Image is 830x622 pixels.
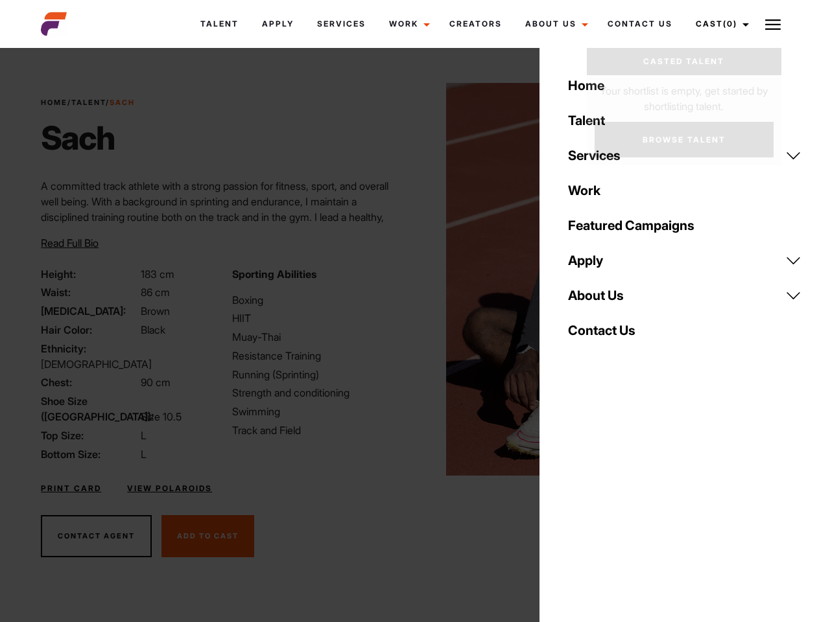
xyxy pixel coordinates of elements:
[41,235,99,251] button: Read Full Bio
[765,17,781,32] img: Burger icon
[41,178,407,256] p: A committed track athlete with a strong passion for fitness, sport, and overall well being. With ...
[560,103,809,138] a: Talent
[41,341,138,356] span: Ethnicity:
[141,286,170,299] span: 86 cm
[560,68,809,103] a: Home
[141,305,170,317] span: Brown
[41,393,138,424] span: Shoe Size ([GEOGRAPHIC_DATA]):
[514,6,596,41] a: About Us
[377,6,438,41] a: Work
[232,348,407,363] li: Resistance Training
[438,6,514,41] a: Creators
[127,483,212,494] a: View Polaroids
[560,208,809,243] a: Featured Campaigns
[41,428,138,443] span: Top Size:
[141,376,171,389] span: 90 cm
[41,11,67,37] img: cropped-aefm-brand-fav-22-square.png
[161,515,254,558] button: Add To Cast
[41,98,67,107] a: Home
[232,385,407,400] li: Strength and conditioning
[587,75,781,114] p: Your shortlist is empty, get started by shortlisting talent.
[232,367,407,382] li: Running (Sprinting)
[41,358,152,371] span: [DEMOGRAPHIC_DATA]
[41,266,138,282] span: Height:
[595,122,774,157] a: Browse Talent
[41,284,138,300] span: Waist:
[41,97,135,108] span: / /
[41,236,99,249] span: Read Full Bio
[71,98,106,107] a: Talent
[560,278,809,313] a: About Us
[141,323,165,336] span: Black
[41,322,138,338] span: Hair Color:
[305,6,377,41] a: Services
[189,6,250,41] a: Talent
[232,292,407,308] li: Boxing
[560,243,809,278] a: Apply
[232,422,407,438] li: Track and Field
[232,268,316,281] strong: Sporting Abilities
[141,410,182,423] span: Size 10.5
[141,448,147,461] span: L
[596,6,684,41] a: Contact Us
[587,48,781,75] a: Casted Talent
[41,483,101,494] a: Print Card
[684,6,757,41] a: Cast(0)
[560,173,809,208] a: Work
[232,329,407,345] li: Muay-Thai
[141,429,147,442] span: L
[232,404,407,419] li: Swimming
[232,310,407,326] li: HIIT
[250,6,305,41] a: Apply
[41,374,138,390] span: Chest:
[723,19,737,29] span: (0)
[177,531,239,540] span: Add To Cast
[41,303,138,319] span: [MEDICAL_DATA]:
[41,515,152,558] button: Contact Agent
[560,313,809,348] a: Contact Us
[110,98,135,107] strong: Sach
[41,119,135,157] h1: Sach
[560,138,809,173] a: Services
[41,446,138,462] span: Bottom Size:
[141,268,174,281] span: 183 cm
